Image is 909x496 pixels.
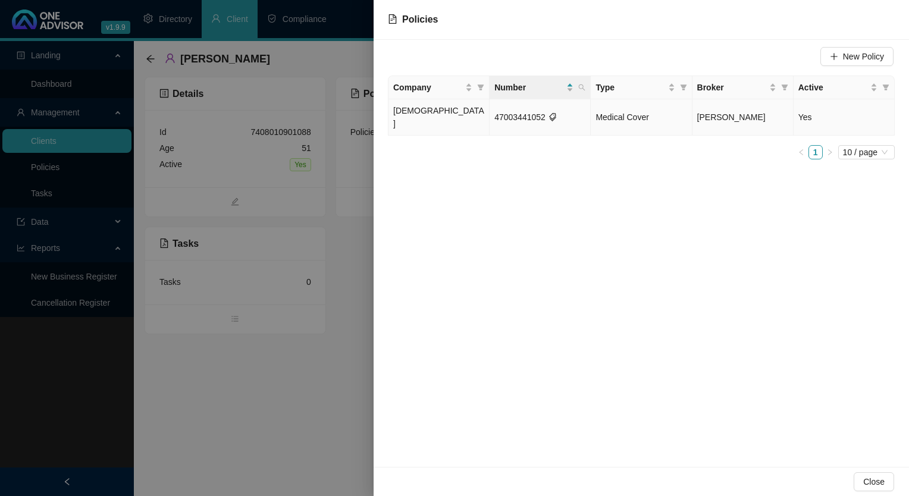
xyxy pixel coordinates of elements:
[794,99,895,136] td: Yes
[494,81,564,94] span: Number
[838,145,895,159] div: Page Size
[863,475,885,488] span: Close
[830,52,838,61] span: plus
[779,79,791,96] span: filter
[798,81,868,94] span: Active
[678,79,689,96] span: filter
[794,145,808,159] button: left
[843,146,890,159] span: 10 / page
[823,145,837,159] button: right
[798,149,805,156] span: left
[393,106,484,128] span: [DEMOGRAPHIC_DATA]
[809,146,822,159] a: 1
[826,149,833,156] span: right
[578,84,585,91] span: search
[548,113,557,121] span: tags
[591,76,692,99] th: Type
[880,79,892,96] span: filter
[595,81,665,94] span: Type
[475,79,487,96] span: filter
[882,84,889,91] span: filter
[393,81,463,94] span: Company
[781,84,788,91] span: filter
[477,84,484,91] span: filter
[388,14,397,24] span: file-text
[697,81,767,94] span: Broker
[843,50,884,63] span: New Policy
[823,145,837,159] li: Next Page
[490,99,591,136] td: 47003441052
[820,47,894,66] button: New Policy
[576,79,588,96] span: search
[388,76,490,99] th: Company
[595,112,648,122] span: Medical Cover
[794,76,895,99] th: Active
[680,84,687,91] span: filter
[854,472,894,491] button: Close
[692,76,794,99] th: Broker
[697,112,766,122] span: [PERSON_NAME]
[402,14,438,24] span: Policies
[808,145,823,159] li: 1
[794,145,808,159] li: Previous Page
